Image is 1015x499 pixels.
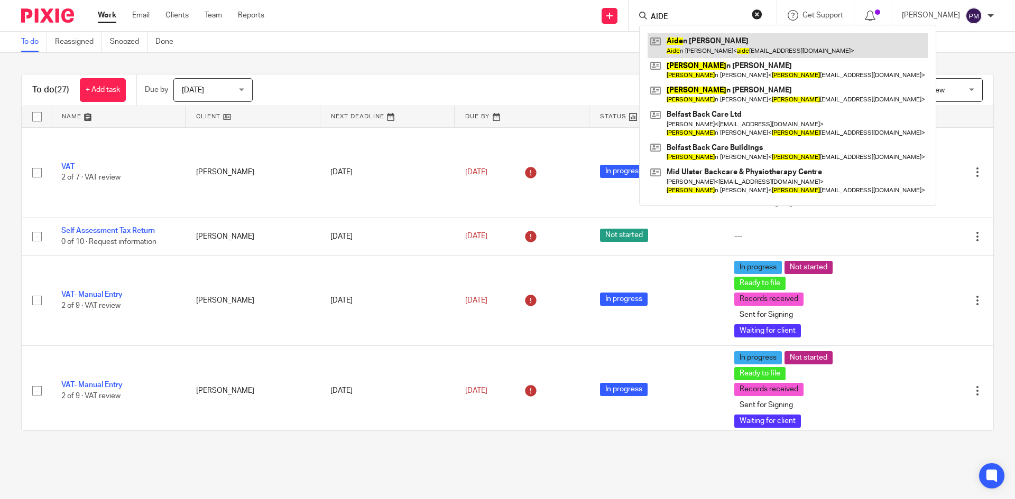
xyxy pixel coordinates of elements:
[734,293,804,306] span: Records received
[734,383,804,396] span: Records received
[465,297,487,304] span: [DATE]
[600,229,648,242] span: Not started
[21,8,74,23] img: Pixie
[55,32,102,52] a: Reassigned
[734,308,798,322] span: Sent for Signing
[61,227,155,234] a: Self Assessment Tax Return
[785,351,833,364] span: Not started
[110,32,147,52] a: Snoozed
[465,387,487,394] span: [DATE]
[734,367,786,380] span: Ready to file
[320,218,455,255] td: [DATE]
[465,233,487,240] span: [DATE]
[155,32,181,52] a: Done
[734,351,782,364] span: In progress
[752,9,762,20] button: Clear
[965,7,982,24] img: svg%3E
[165,10,189,21] a: Clients
[61,381,123,389] a: VAT- Manual Entry
[600,165,648,178] span: In progress
[186,218,320,255] td: [PERSON_NAME]
[186,255,320,345] td: [PERSON_NAME]
[600,293,648,306] span: In progress
[320,127,455,218] td: [DATE]
[650,13,745,22] input: Search
[61,163,75,171] a: VAT
[320,345,455,436] td: [DATE]
[802,12,843,19] span: Get Support
[32,84,69,96] h1: To do
[205,10,222,21] a: Team
[61,291,123,298] a: VAT- Manual Entry
[182,87,204,94] span: [DATE]
[734,277,786,290] span: Ready to file
[61,174,121,182] span: 2 of 7 · VAT review
[734,415,801,428] span: Waiting for client
[54,86,69,94] span: (27)
[61,392,121,400] span: 2 of 9 · VAT review
[238,10,264,21] a: Reports
[61,238,156,246] span: 0 of 10 · Request information
[98,10,116,21] a: Work
[734,324,801,337] span: Waiting for client
[734,399,798,412] span: Sent for Signing
[902,10,960,21] p: [PERSON_NAME]
[600,383,648,396] span: In progress
[21,32,47,52] a: To do
[734,231,848,242] div: ---
[61,302,121,309] span: 2 of 9 · VAT review
[145,84,168,95] p: Due by
[465,168,487,176] span: [DATE]
[734,261,782,274] span: In progress
[186,127,320,218] td: [PERSON_NAME]
[785,261,833,274] span: Not started
[320,255,455,345] td: [DATE]
[186,345,320,436] td: [PERSON_NAME]
[80,78,126,102] a: + Add task
[132,10,150,21] a: Email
